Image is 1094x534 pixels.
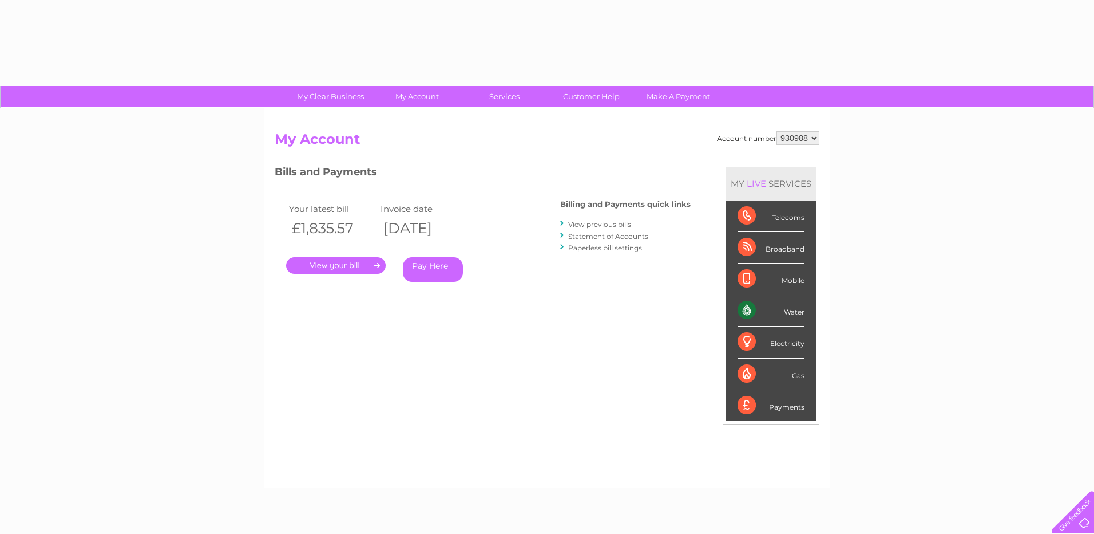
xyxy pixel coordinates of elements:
[378,201,469,217] td: Invoice date
[403,257,463,282] a: Pay Here
[286,257,386,274] a: .
[726,167,816,200] div: MY SERVICES
[568,244,642,252] a: Paperless bill settings
[717,131,819,145] div: Account number
[738,359,804,390] div: Gas
[738,390,804,421] div: Payments
[378,217,469,240] th: [DATE]
[744,178,768,189] div: LIVE
[568,232,648,241] a: Statement of Accounts
[457,86,552,107] a: Services
[275,164,691,184] h3: Bills and Payments
[286,217,378,240] th: £1,835.57
[738,295,804,327] div: Water
[283,86,378,107] a: My Clear Business
[738,201,804,232] div: Telecoms
[275,131,819,153] h2: My Account
[738,232,804,264] div: Broadband
[370,86,465,107] a: My Account
[631,86,726,107] a: Make A Payment
[738,327,804,358] div: Electricity
[738,264,804,295] div: Mobile
[286,201,378,217] td: Your latest bill
[568,220,631,229] a: View previous bills
[544,86,639,107] a: Customer Help
[560,200,691,209] h4: Billing and Payments quick links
